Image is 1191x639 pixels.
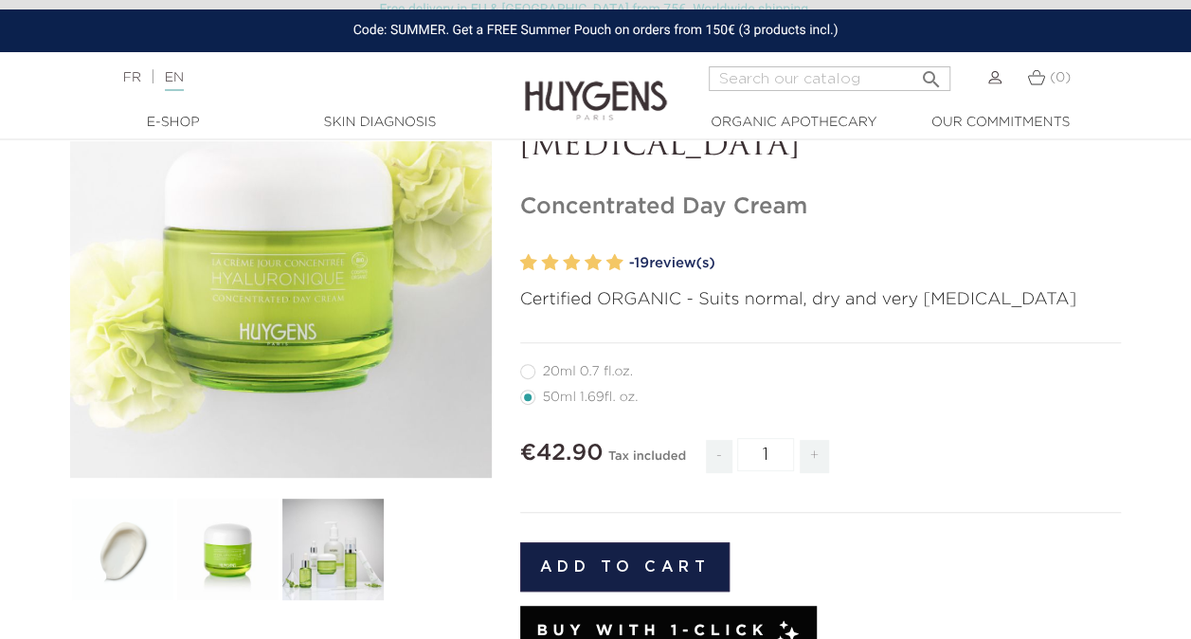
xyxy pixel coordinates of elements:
a: E-Shop [79,113,268,133]
a: Organic Apothecary [699,113,889,133]
i:  [920,63,943,85]
h1: Concentrated Day Cream [520,193,1122,221]
button: Add to cart [520,542,731,592]
span: €42.90 [520,442,604,465]
div: Tax included [608,436,686,487]
img: Huygens [525,50,667,123]
button:  [914,61,948,86]
a: Skin Diagnosis [285,113,475,133]
a: -19review(s) [629,249,1122,278]
div: | [114,66,482,89]
label: 1 [520,249,537,277]
span: - [706,440,732,473]
span: 19 [634,256,649,270]
a: FR [123,71,141,84]
p: Certified ORGANIC - Suits normal, dry and very [MEDICAL_DATA] [520,287,1122,313]
label: 50ml 1.69fl. oz. [520,390,661,405]
label: 4 [585,249,602,277]
label: 2 [541,249,558,277]
label: 20ml 0.7 fl.oz. [520,364,656,379]
input: Quantity [737,438,794,471]
input: Search [709,66,950,91]
span: (0) [1050,71,1071,84]
a: Our commitments [906,113,1095,133]
a: EN [165,71,184,91]
label: 3 [563,249,580,277]
label: 5 [606,249,623,277]
span: + [800,440,830,473]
